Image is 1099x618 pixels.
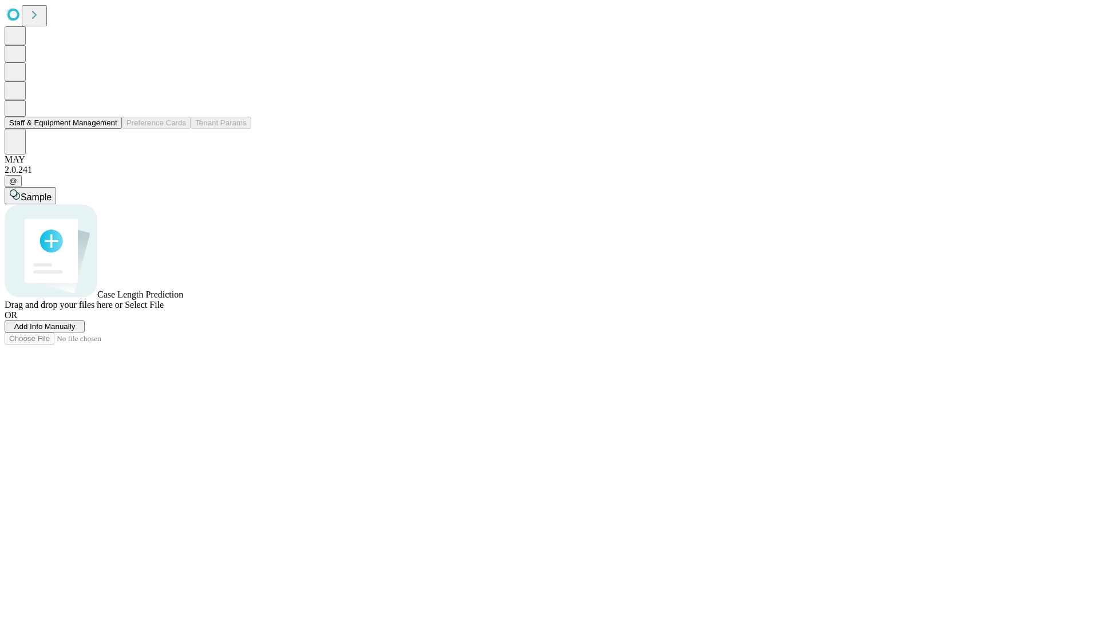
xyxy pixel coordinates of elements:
span: Drag and drop your files here or [5,300,122,310]
span: Add Info Manually [14,322,76,331]
span: OR [5,310,17,320]
span: Sample [21,192,52,202]
span: Case Length Prediction [97,290,183,299]
button: Preference Cards [122,117,191,129]
button: Staff & Equipment Management [5,117,122,129]
button: @ [5,175,22,187]
button: Sample [5,187,56,204]
div: 2.0.241 [5,165,1094,175]
span: @ [9,177,17,185]
div: MAY [5,154,1094,165]
button: Tenant Params [191,117,251,129]
button: Add Info Manually [5,320,85,332]
span: Select File [125,300,164,310]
